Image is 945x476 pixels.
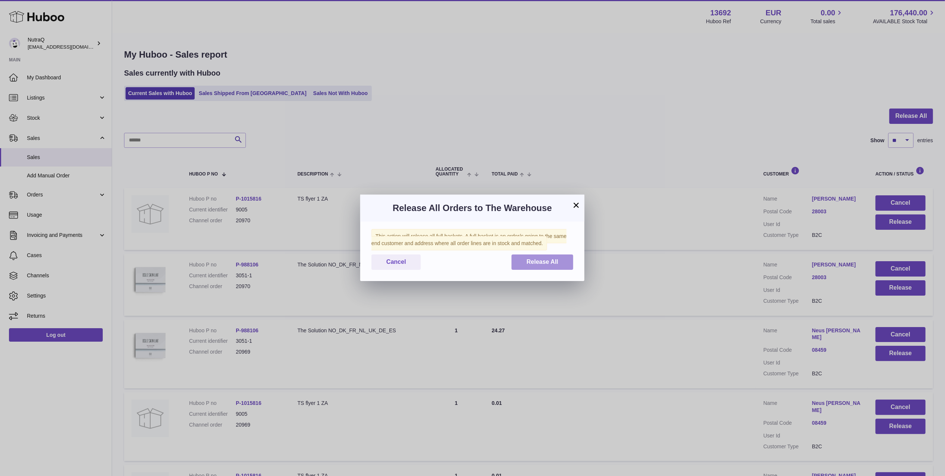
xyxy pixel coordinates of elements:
span: Cancel [386,259,406,265]
button: Release All [512,254,573,270]
button: × [572,201,581,210]
span: This action will release all full baskets. A full basket is an order/s going to the same end cust... [371,229,566,250]
button: Cancel [371,254,421,270]
h3: Release All Orders to The Warehouse [371,202,573,214]
span: Release All [526,259,558,265]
